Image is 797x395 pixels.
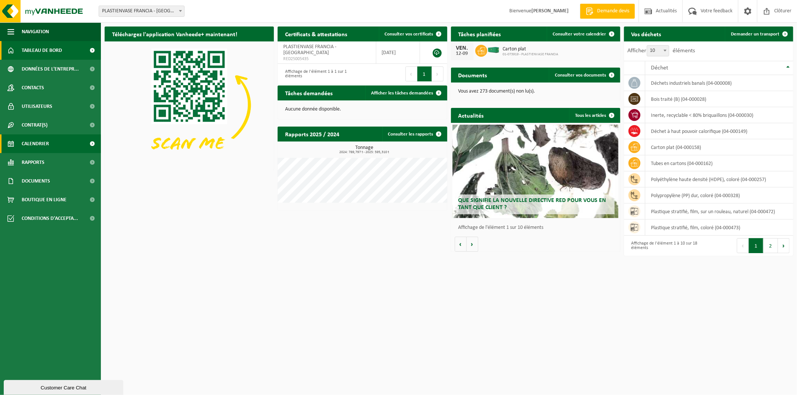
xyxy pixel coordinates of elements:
span: 10 [647,46,669,56]
td: inerte, recyclable < 80% briquaillons (04-000030) [645,107,793,123]
p: Vous avez 273 document(s) non lu(s). [458,89,613,94]
a: Consulter vos certificats [379,27,447,41]
h3: Tonnage [281,145,447,154]
button: Previous [405,66,417,81]
span: 10 [647,45,669,56]
td: carton plat (04-000158) [645,139,793,155]
img: Download de VHEPlus App [105,41,274,168]
a: Consulter les rapports [382,127,447,141]
button: Previous [737,238,749,253]
span: Contrat(s) [22,116,47,134]
p: Affichage de l'élément 1 sur 10 éléments [458,225,617,230]
span: Demande devis [595,7,631,15]
div: Affichage de l'élément 1 à 1 sur 1 éléments [281,66,359,82]
h2: Téléchargez l'application Vanheede+ maintenant! [105,27,245,41]
button: Next [432,66,444,81]
span: Consulter vos certificats [385,32,433,37]
span: Carton plat [503,46,559,52]
label: Afficher éléments [628,48,695,54]
span: PLASTIENVASE FRANCIA - ARRAS [99,6,185,17]
span: Boutique en ligne [22,190,67,209]
span: RED25005435 [283,56,370,62]
iframe: chat widget [4,379,125,395]
span: Tableau de bord [22,41,62,60]
span: Consulter votre calendrier [553,32,606,37]
div: Affichage de l'élément 1 à 10 sur 18 éléments [628,237,705,254]
span: Documents [22,172,50,190]
strong: [PERSON_NAME] [531,8,569,14]
td: [DATE] [376,41,420,64]
p: Aucune donnée disponible. [285,107,439,112]
td: plastique stratifié, film, coloré (04-000473) [645,220,793,236]
span: Afficher les tâches demandées [371,91,433,96]
span: Utilisateurs [22,97,52,116]
div: 12-09 [455,51,470,56]
a: Consulter vos documents [549,68,620,83]
button: 1 [417,66,432,81]
img: HK-XC-40-GN-00 [487,47,500,53]
span: Données de l'entrepr... [22,60,79,78]
a: Afficher les tâches demandées [365,85,447,100]
button: Vorige [455,237,467,252]
h2: Documents [451,68,495,82]
h2: Tâches demandées [278,85,340,100]
a: Consulter votre calendrier [547,27,620,41]
div: VEN. [455,45,470,51]
button: 2 [763,238,778,253]
h2: Certificats & attestations [278,27,355,41]
span: Navigation [22,22,49,41]
h2: Tâches planifiées [451,27,509,41]
h2: Vos déchets [624,27,669,41]
h2: Rapports 2025 / 2024 [278,127,347,141]
span: PLASTIENVASE FRANCIA - ARRAS [99,6,184,16]
span: Demander un transport [731,32,779,37]
a: Tous les articles [569,108,620,123]
span: Conditions d'accepta... [22,209,78,228]
span: Rapports [22,153,44,172]
h2: Actualités [451,108,491,122]
span: 01-073919 - PLASTIENVASE FRANCIA [503,52,559,57]
span: Contacts [22,78,44,97]
td: tubes en cartons (04-000162) [645,155,793,171]
button: 1 [749,238,763,253]
button: Next [778,238,790,253]
span: PLASTIENVASE FRANCIA - [GEOGRAPHIC_DATA] [283,44,336,56]
td: déchets industriels banals (04-000008) [645,75,793,91]
td: déchet à haut pouvoir calorifique (04-000149) [645,123,793,139]
span: 2024: 789,797 t - 2025: 595,310 t [281,150,447,154]
span: Calendrier [22,134,49,153]
td: bois traité (B) (04-000028) [645,91,793,107]
a: Que signifie la nouvelle directive RED pour vous en tant que client ? [452,125,618,218]
td: polypropylène (PP) dur, coloré (04-000328) [645,187,793,203]
td: polyéthylène haute densité (HDPE), coloré (04-000257) [645,171,793,187]
span: Que signifie la nouvelle directive RED pour vous en tant que client ? [458,197,606,211]
a: Demande devis [580,4,635,19]
a: Demander un transport [725,27,793,41]
span: Déchet [651,65,668,71]
td: plastique stratifié, film, sur un rouleau, naturel (04-000472) [645,203,793,220]
button: Volgende [467,237,478,252]
span: Consulter vos documents [555,73,606,78]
